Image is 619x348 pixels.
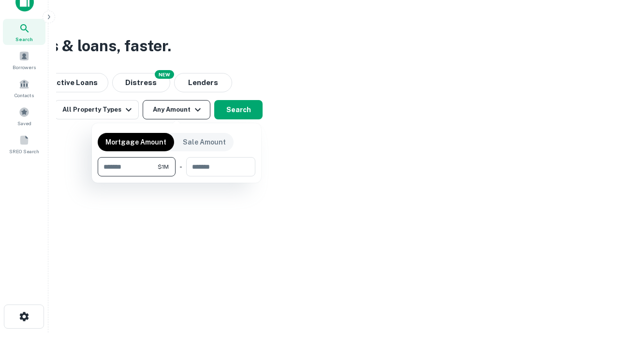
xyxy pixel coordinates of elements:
div: - [179,157,182,176]
p: Sale Amount [183,137,226,147]
iframe: Chat Widget [571,271,619,317]
span: $1M [158,162,169,171]
p: Mortgage Amount [105,137,166,147]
